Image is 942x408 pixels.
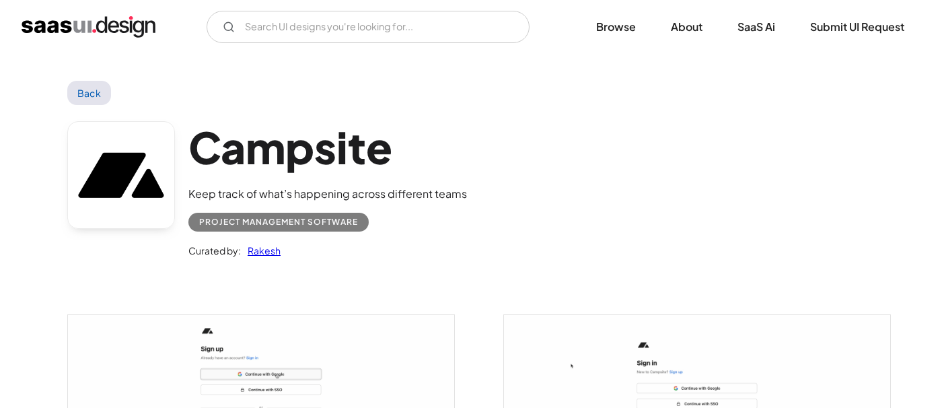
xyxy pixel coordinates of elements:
[199,214,358,230] div: Project Management Software
[188,242,241,259] div: Curated by:
[655,12,719,42] a: About
[22,16,155,38] a: home
[188,121,467,173] h1: Campsite
[207,11,530,43] form: Email Form
[188,186,467,202] div: Keep track of what’s happening across different teams
[241,242,281,259] a: Rakesh
[67,81,111,105] a: Back
[721,12,791,42] a: SaaS Ai
[580,12,652,42] a: Browse
[207,11,530,43] input: Search UI designs you're looking for...
[794,12,920,42] a: Submit UI Request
